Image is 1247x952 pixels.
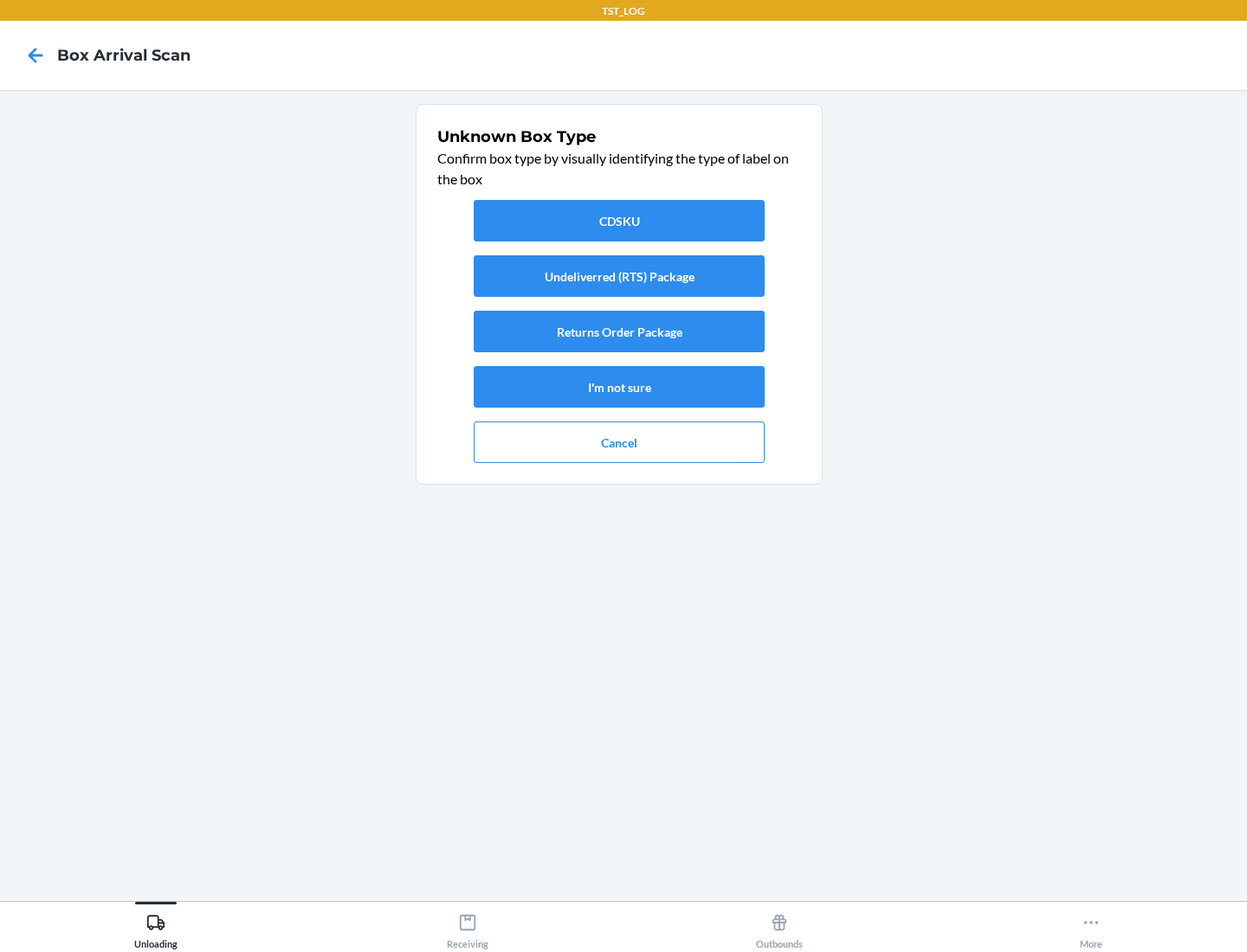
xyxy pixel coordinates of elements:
[474,311,765,352] button: Returns Order Package
[447,906,488,949] div: Receiving
[437,148,801,190] p: Confirm box type by visually identifying the type of label on the box
[474,421,765,463] button: Cancel
[312,902,623,949] button: Receiving
[474,200,765,241] button: CDSKU
[437,125,801,148] h1: Unknown Box Type
[623,902,935,949] button: Outbounds
[474,255,765,297] button: Undeliverred (RTS) Package
[474,366,765,408] button: I'm not sure
[57,44,191,67] h4: Box Arrival Scan
[935,902,1247,949] button: More
[602,3,645,19] p: TST_LOG
[1080,906,1102,949] div: More
[134,906,178,949] div: Unloading
[756,906,803,949] div: Outbounds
